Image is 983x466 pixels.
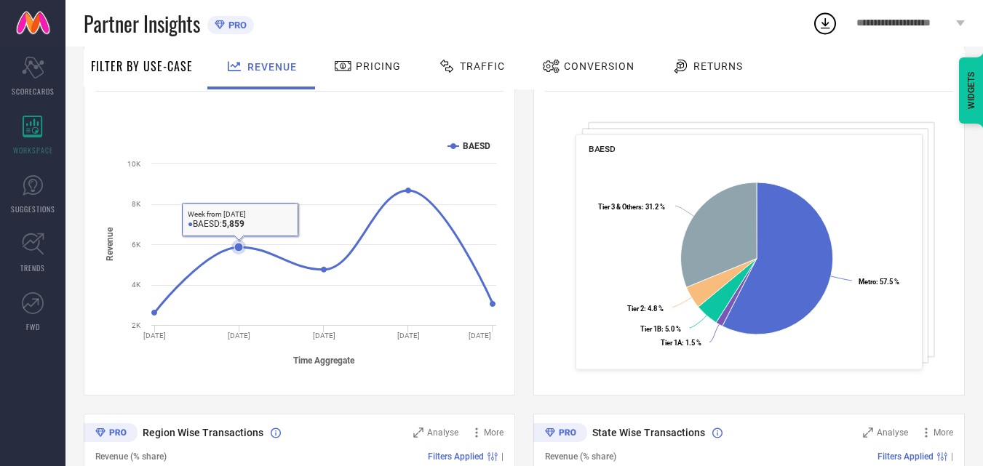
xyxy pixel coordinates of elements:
[469,332,491,340] text: [DATE]
[313,332,335,340] text: [DATE]
[427,427,458,438] span: Analyse
[26,321,40,332] span: FWD
[812,10,838,36] div: Open download list
[84,423,138,445] div: Premium
[132,241,141,249] text: 6K
[428,451,484,462] span: Filters Applied
[132,321,141,329] text: 2K
[105,227,115,261] tspan: Revenue
[13,145,53,156] span: WORKSPACE
[413,427,423,438] svg: Zoom
[598,203,665,211] text: : 31.2 %
[545,451,616,462] span: Revenue (% share)
[640,325,681,333] text: : 5.0 %
[143,332,166,340] text: [DATE]
[460,60,505,72] span: Traffic
[293,355,355,366] tspan: Time Aggregate
[143,427,263,438] span: Region Wise Transactions
[20,262,45,273] span: TRENDS
[12,86,55,97] span: SCORECARDS
[84,9,200,39] span: Partner Insights
[501,451,504,462] span: |
[589,144,616,154] span: BAESD
[877,427,908,438] span: Analyse
[863,427,873,438] svg: Zoom
[640,325,661,333] tspan: Tier 1B
[877,451,934,462] span: Filters Applied
[228,332,250,340] text: [DATE]
[533,423,587,445] div: Premium
[661,339,701,347] text: : 1.5 %
[463,141,490,151] text: BAESD
[693,60,743,72] span: Returns
[132,281,141,289] text: 4K
[592,427,705,438] span: State Wise Transactions
[859,278,876,286] tspan: Metro
[598,203,642,211] tspan: Tier 3 & Others
[11,204,55,214] span: SUGGESTIONS
[934,427,953,438] span: More
[132,200,141,208] text: 8K
[91,57,193,75] span: Filter By Use-Case
[627,305,644,313] tspan: Tier 2
[627,305,664,313] text: : 4.8 %
[95,451,167,462] span: Revenue (% share)
[859,278,899,286] text: : 57.5 %
[484,427,504,438] span: More
[951,451,953,462] span: |
[356,60,401,72] span: Pricing
[661,339,682,347] tspan: Tier 1A
[247,61,297,73] span: Revenue
[397,332,420,340] text: [DATE]
[225,20,247,31] span: PRO
[127,160,141,168] text: 10K
[564,60,634,72] span: Conversion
